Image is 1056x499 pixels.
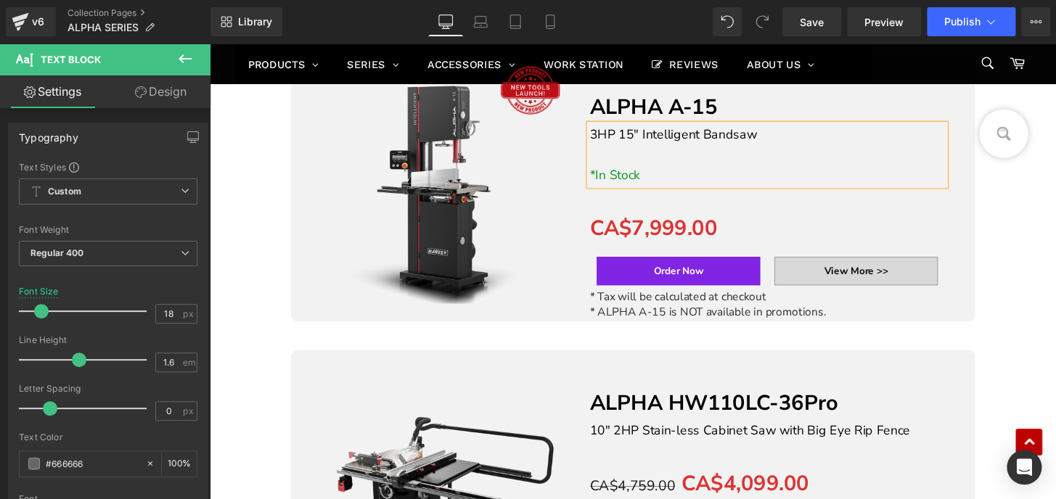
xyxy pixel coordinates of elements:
[210,7,282,36] a: New Library
[238,15,272,28] span: Library
[162,451,197,477] div: %
[67,7,210,19] a: Collection Pages
[401,221,571,251] button: Order Now
[498,7,533,36] a: Tablet
[847,7,921,36] a: Preview
[489,442,621,471] span: CA$4,099.00
[1021,7,1050,36] button: More
[461,229,512,243] span: Order Now
[30,247,84,258] b: Regular 400
[1007,450,1041,484] div: Open Intercom Messenger
[394,86,568,103] font: 3HP 15" Intelligent Bandsaw
[394,449,483,469] span: CA$4,759.00
[394,271,639,286] span: * ALPHA A-15 is NOT available in promotions.
[46,455,139,471] input: Color
[713,7,742,36] button: Undo
[29,12,47,31] div: v6
[19,123,78,144] div: Typography
[41,54,101,65] span: Text Block
[394,255,577,271] span: * Tax will be calculated at checkout
[586,221,756,251] a: View More >>
[864,15,904,30] span: Preview
[19,286,59,297] div: Font Size
[183,309,195,318] span: px
[19,225,197,235] div: Font Weight
[927,7,1015,36] button: Publish
[394,177,526,207] span: CA$7,999.00
[115,13,372,270] img: ALPHA A-15 3HP 15
[394,392,726,410] font: 10" 2HP Stain-less Cabinet Saw with Big Eye Rip Fence
[394,128,446,145] span: *In Stock
[19,161,197,173] div: Text Styles
[463,7,498,36] a: Laptop
[48,186,81,198] b: Custom
[19,335,197,345] div: Line Height
[748,7,777,36] button: Redo
[183,406,195,416] span: px
[800,15,824,30] span: Save
[394,51,526,81] b: ALPHA A-15
[533,7,568,36] a: Mobile
[394,358,652,388] b: ALPHA HW110LC-36Pro
[19,384,197,394] div: Letter Spacing
[183,358,195,367] span: em
[108,75,213,108] a: Design
[19,432,197,442] div: Text Color
[944,16,981,28] span: Publish
[6,7,56,36] a: v6
[637,229,703,243] span: View More >>
[67,22,139,33] span: ALPHA SERIES
[428,7,463,36] a: Desktop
